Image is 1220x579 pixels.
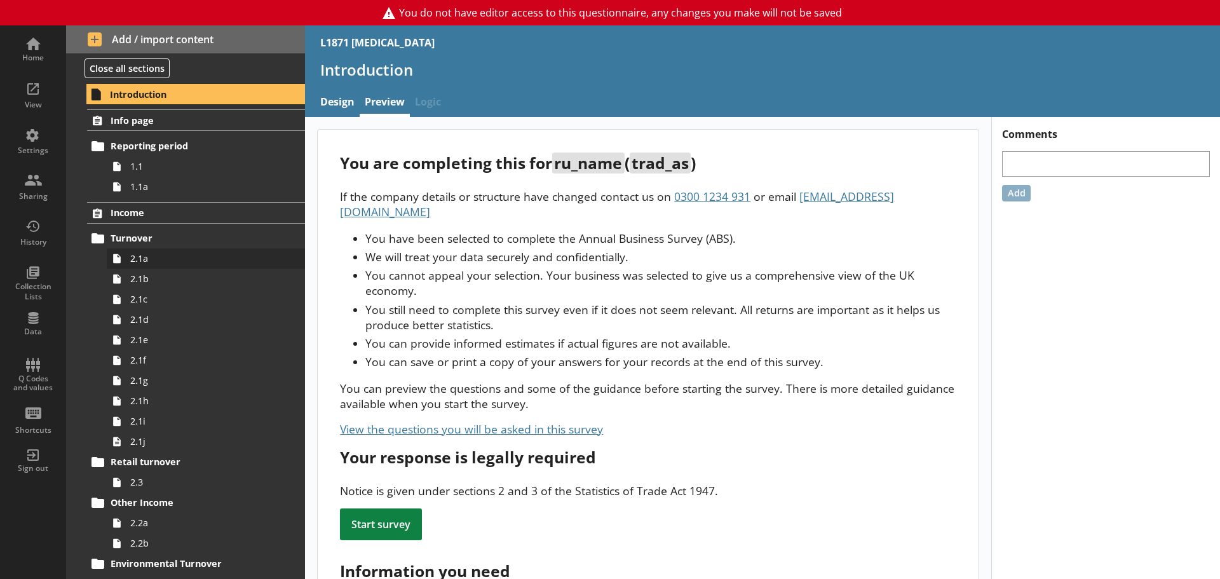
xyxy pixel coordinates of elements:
span: Income [111,207,267,219]
a: Design [315,90,360,117]
span: 2.2a [130,517,272,529]
div: Notice is given under sections 2 and 3 of the Statistics of Trade Act 1947. [340,483,956,498]
span: Environmental Turnover [111,557,267,569]
span: 2.1e [130,334,272,346]
a: 2.2a [107,513,305,533]
div: Sharing [11,191,55,201]
div: Sign out [11,463,55,473]
span: Logic [410,90,446,117]
span: 2.2b [130,537,272,549]
a: 2.1d [107,310,305,330]
span: Reporting period [111,140,267,152]
a: Income [87,202,305,224]
a: Introduction [86,84,305,104]
div: Home [11,53,55,63]
span: View the questions you will be asked in this survey [340,421,603,437]
a: 1.1 [107,156,305,177]
a: Environmental Turnover [87,554,305,574]
li: Other Income2.2a2.2b [93,493,305,554]
span: Turnover [111,232,267,244]
a: 2.1c [107,289,305,310]
span: 2.3 [130,476,272,488]
li: Turnover2.1a2.1b2.1c2.1d2.1e2.1f2.1g2.1h2.1i2.1j [93,228,305,452]
p: You can preview the questions and some of the guidance before starting the survey. There is more ... [340,381,956,411]
li: We will treat your data securely and confidentially. [365,249,956,264]
div: View [11,100,55,110]
h1: Introduction [320,60,1205,79]
span: trad_as [630,153,691,174]
div: L1871 [MEDICAL_DATA] [320,36,435,50]
a: 2.3 [107,472,305,493]
span: Info page [111,114,267,126]
li: You can provide informed estimates if actual figures are not available. [365,336,956,351]
a: 2.1f [107,350,305,371]
span: 2.1h [130,395,272,407]
li: You still need to complete this survey even if it does not seem relevant. All returns are importa... [365,302,956,332]
span: 2.1c [130,293,272,305]
span: 2.1d [130,313,272,325]
div: History [11,237,55,247]
a: 2.2b [107,533,305,554]
a: 2.1j [107,432,305,452]
div: Settings [11,146,55,156]
a: 2.1b [107,269,305,289]
button: Close all sections [85,58,170,78]
a: Other Income [87,493,305,513]
span: 0300 1234 931 [674,189,750,204]
span: 1.1a [130,181,272,193]
li: Retail turnover2.3 [93,452,305,493]
div: Shortcuts [11,425,55,435]
button: Add / import content [66,25,305,53]
div: Data [11,327,55,337]
a: Turnover [87,228,305,249]
a: 2.1i [107,411,305,432]
span: Add / import content [88,32,284,46]
span: ru_name [552,153,624,174]
div: You are completing this for ( ) [340,153,956,174]
span: 2.1a [130,252,272,264]
li: Reporting period1.11.1a [93,136,305,197]
li: You have been selected to complete the Annual Business Survey (ABS). [365,231,956,246]
span: 2.1j [130,435,272,447]
span: Retail turnover [111,456,267,468]
a: 2.1h [107,391,305,411]
a: Preview [360,90,410,117]
span: 2.1b [130,273,272,285]
li: Info pageReporting period1.11.1a [66,109,305,196]
li: You can save or print a copy of your answers for your records at the end of this survey. [365,354,956,369]
h1: Comments [992,117,1220,141]
a: Info page [87,109,305,131]
span: 2.1i [130,415,272,427]
div: Collection Lists [11,282,55,301]
a: 2.1a [107,249,305,269]
span: Other Income [111,496,267,508]
span: 2.1g [130,374,272,386]
span: Introduction [110,88,267,100]
div: Q Codes and values [11,374,55,393]
span: 2.1f [130,354,272,366]
a: Retail turnover [87,452,305,472]
div: Start survey [340,508,422,540]
span: 1.1 [130,160,272,172]
a: 2.1e [107,330,305,350]
a: 2.1g [107,371,305,391]
span: [EMAIL_ADDRESS][DOMAIN_NAME] [340,189,894,219]
div: Your response is legally required [340,447,956,468]
li: You cannot appeal your selection. Your business was selected to give us a comprehensive view of t... [365,268,956,298]
a: Reporting period [87,136,305,156]
a: 1.1a [107,177,305,197]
